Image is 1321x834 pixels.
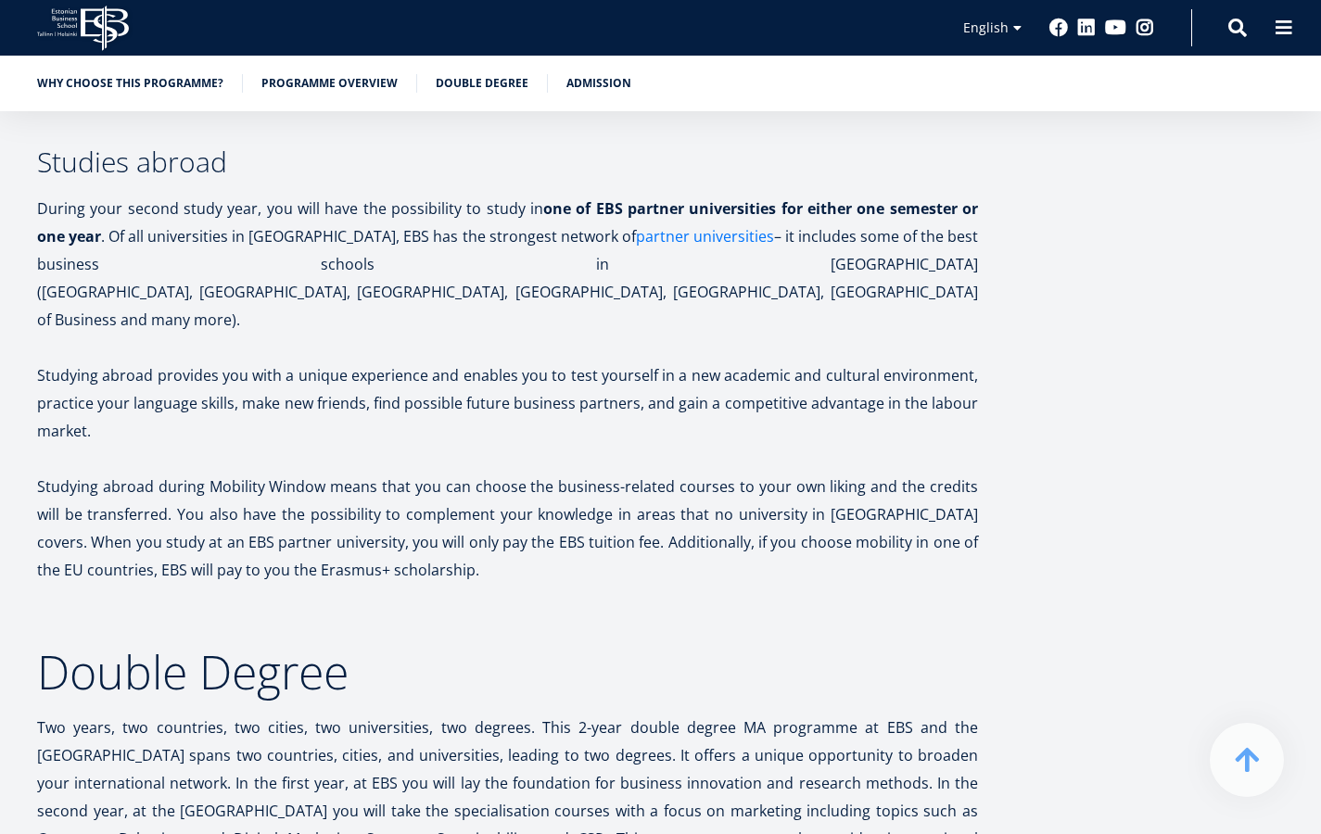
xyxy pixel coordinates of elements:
a: Youtube [1105,19,1126,37]
a: Programme overview [261,74,398,93]
a: Linkedin [1077,19,1096,37]
a: Facebook [1049,19,1068,37]
span: Last Name [471,1,530,18]
a: Admission [566,74,631,93]
p: During your second study year, you will have the possibility to study in . Of all universities in... [37,195,978,334]
h3: Studies abroad [37,148,978,176]
input: MA in International Management [5,259,16,270]
span: MA in International Management [20,257,204,273]
a: Double Degree [436,74,528,93]
p: Studying abroad during Mobility Window means that you can choose the business-related courses to ... [37,473,978,584]
a: Instagram [1136,19,1154,37]
h2: Double Degree [37,649,978,695]
p: Studying abroad provides you with a unique experience and enables you to test yourself in a new a... [37,361,978,445]
a: Why choose this programme? [37,74,223,93]
a: partner universities [636,222,774,250]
